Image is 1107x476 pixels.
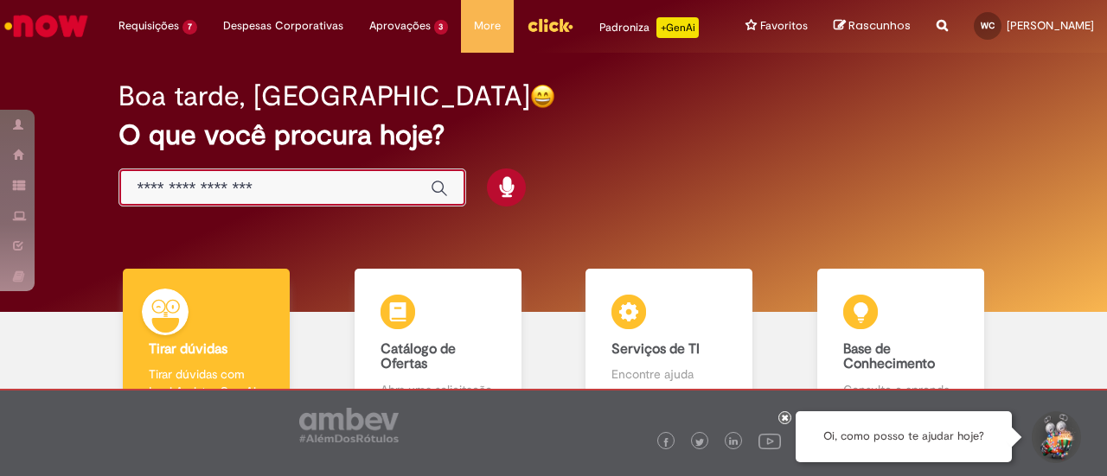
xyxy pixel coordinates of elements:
span: Despesas Corporativas [223,17,343,35]
div: Oi, como posso te ajudar hoje? [796,411,1012,462]
a: Rascunhos [834,18,911,35]
span: Aprovações [369,17,431,35]
span: [PERSON_NAME] [1007,18,1094,33]
b: Base de Conhecimento [843,340,935,373]
p: +GenAi [656,17,699,38]
a: Catálogo de Ofertas Abra uma solicitação [323,269,554,418]
span: More [474,17,501,35]
a: Base de Conhecimento Consulte e aprenda [785,269,1017,418]
h2: O que você procura hoje? [118,120,988,150]
h2: Boa tarde, [GEOGRAPHIC_DATA] [118,81,530,111]
img: logo_footer_linkedin.png [729,437,738,447]
a: Tirar dúvidas Tirar dúvidas com Lupi Assist e Gen Ai [91,269,323,418]
span: Requisições [118,17,179,35]
p: Tirar dúvidas com Lupi Assist e Gen Ai [149,365,264,400]
p: Encontre ajuda [611,365,726,383]
img: logo_footer_youtube.png [758,429,781,452]
span: Rascunhos [848,17,911,34]
p: Consulte e aprenda [843,381,958,398]
div: Padroniza [599,17,699,38]
img: click_logo_yellow_360x200.png [527,12,573,38]
img: logo_footer_twitter.png [695,438,704,447]
span: Favoritos [760,17,808,35]
b: Catálogo de Ofertas [381,340,456,373]
img: logo_footer_facebook.png [662,438,670,447]
span: 3 [434,20,449,35]
button: Iniciar Conversa de Suporte [1029,411,1081,463]
img: happy-face.png [530,84,555,109]
img: ServiceNow [2,9,91,43]
img: logo_footer_ambev_rotulo_gray.png [299,408,399,442]
b: Tirar dúvidas [149,340,227,358]
a: Serviços de TI Encontre ajuda [553,269,785,418]
span: 7 [182,20,197,35]
p: Abra uma solicitação [381,381,496,398]
span: WC [981,20,995,31]
b: Serviços de TI [611,340,700,358]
